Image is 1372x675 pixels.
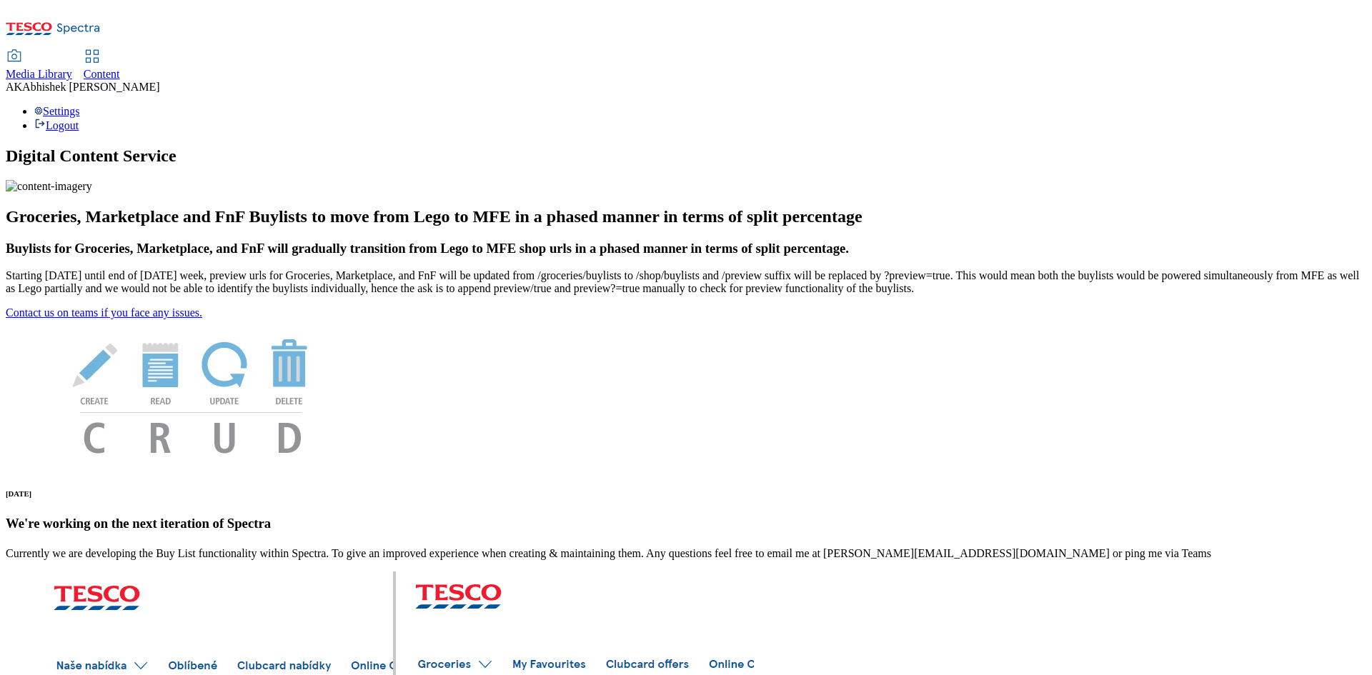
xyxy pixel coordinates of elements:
[6,81,22,93] span: AK
[6,51,72,81] a: Media Library
[6,146,1366,166] h1: Digital Content Service
[6,489,1366,498] h6: [DATE]
[6,68,72,80] span: Media Library
[6,306,202,319] a: Contact us on teams if you face any issues.
[6,516,1366,531] h3: We're working on the next iteration of Spectra
[34,105,80,117] a: Settings
[84,68,120,80] span: Content
[6,241,1366,256] h3: Buylists for Groceries, Marketplace, and FnF will gradually transition from Lego to MFE shop urls...
[22,81,159,93] span: Abhishek [PERSON_NAME]
[6,547,1366,560] p: Currently we are developing the Buy List functionality within Spectra. To give an improved experi...
[6,180,92,193] img: content-imagery
[6,319,377,469] img: News Image
[6,207,1366,226] h2: Groceries, Marketplace and FnF Buylists to move from Lego to MFE in a phased manner in terms of s...
[84,51,120,81] a: Content
[34,119,79,131] a: Logout
[6,269,1366,295] p: Starting [DATE] until end of [DATE] week, preview urls for Groceries, Marketplace, and FnF will b...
